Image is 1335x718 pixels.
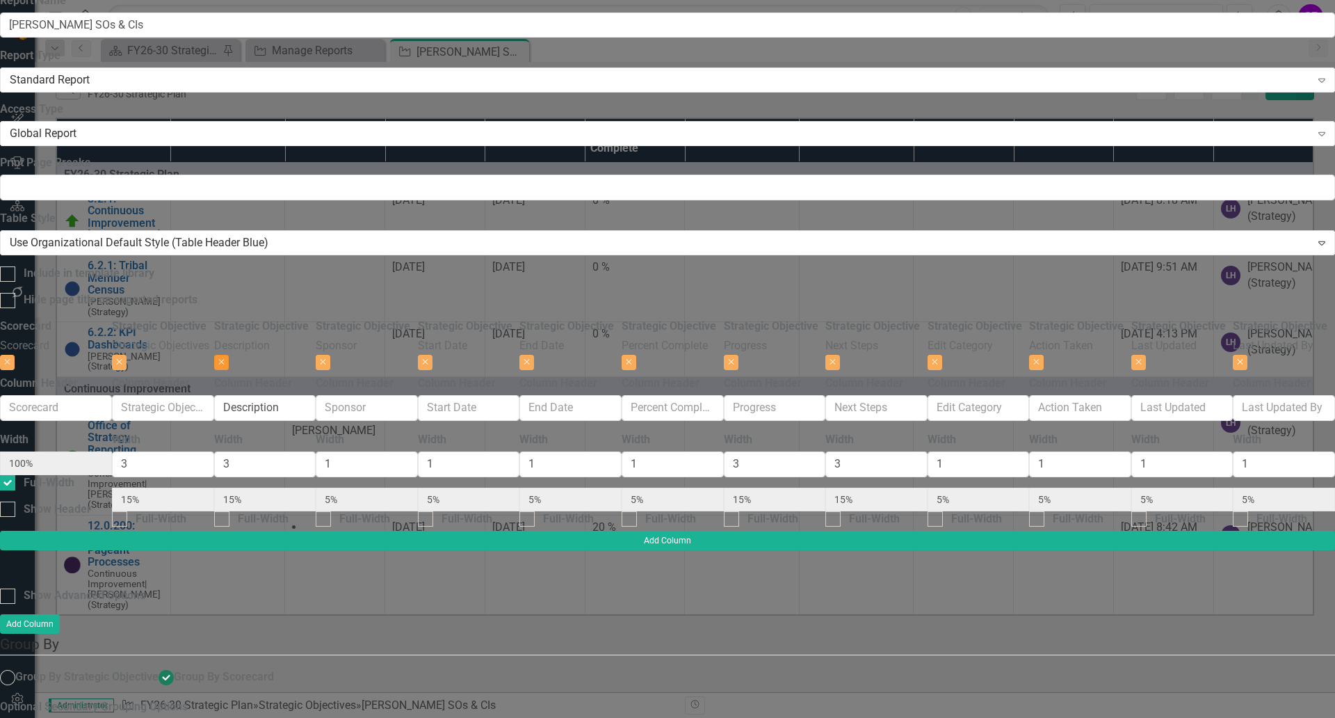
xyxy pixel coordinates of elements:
[519,432,548,448] label: Width
[238,511,289,527] div: Full-Width
[724,452,826,477] input: Column Width
[825,452,928,477] input: Column Width
[622,395,724,421] input: Percent Complete
[825,376,903,392] label: Column Header
[519,395,622,421] input: End Date
[418,319,512,335] label: Strategic Objective
[928,338,1030,354] div: Edit Category
[1029,452,1131,477] input: Column Width
[1233,432,1261,448] label: Width
[112,319,207,335] label: Strategic Objective
[724,338,826,354] div: Progress
[724,319,818,335] label: Strategic Objective
[1131,452,1233,477] input: Column Width
[15,670,159,683] span: Group By Strategic Objective
[112,395,214,421] input: Strategic Objectives
[10,72,1311,88] div: Standard Report
[825,338,928,354] div: Next Steps
[214,432,243,448] label: Width
[214,319,309,335] label: Strategic Objective
[174,670,274,683] span: Group By Scorecard
[928,395,1030,421] input: Edit Category
[1029,376,1107,392] label: Column Header
[928,319,1022,335] label: Strategic Objective
[214,376,292,392] label: Column Header
[1233,319,1327,335] label: Strategic Objective
[747,511,798,527] div: Full-Width
[928,432,956,448] label: Width
[928,376,1005,392] label: Column Header
[442,511,492,527] div: Full-Width
[24,266,154,282] div: Include in template library
[1131,395,1233,421] input: Last Updated
[339,511,390,527] div: Full-Width
[622,338,724,354] div: Percent Complete
[1029,395,1131,421] input: Action Taken
[10,126,1311,142] div: Global Report
[1233,452,1335,477] input: Column Width
[316,376,394,392] label: Column Header
[622,319,716,335] label: Strategic Objective
[418,338,520,354] div: Start Date
[1029,319,1124,335] label: Strategic Objective
[1131,338,1233,354] div: Last Updated
[1233,395,1335,421] input: Last Updated By
[316,338,418,354] div: Sponsor
[24,475,74,491] div: Full-Width
[645,511,696,527] div: Full-Width
[951,511,1002,527] div: Full-Width
[24,502,91,518] div: Show Header
[418,395,520,421] input: Start Date
[1131,319,1226,335] label: Strategic Objective
[825,319,920,335] label: Strategic Objective
[112,338,214,354] div: Strategic Objectives
[519,376,597,392] label: Column Header
[622,452,724,477] input: Column Width
[1155,511,1206,527] div: Full-Width
[112,452,214,477] input: Column Width
[622,432,650,448] label: Width
[418,432,446,448] label: Width
[1029,338,1131,354] div: Action Taken
[214,452,316,477] input: Column Width
[519,452,622,477] input: Column Width
[519,338,622,354] div: End Date
[1233,376,1311,392] label: Column Header
[316,395,418,421] input: Sponsor
[112,376,190,392] label: Column Header
[928,452,1030,477] input: Column Width
[724,376,802,392] label: Column Header
[543,511,594,527] div: Full-Width
[214,338,316,354] div: Description
[112,432,140,448] label: Width
[418,376,496,392] label: Column Header
[24,292,197,308] div: Hide page title on exported reports
[316,432,344,448] label: Width
[1256,511,1307,527] div: Full-Width
[724,432,752,448] label: Width
[418,452,520,477] input: Column Width
[1233,338,1335,354] div: Last Updated By
[136,511,186,527] div: Full-Width
[214,395,316,421] input: Description
[316,452,418,477] input: Column Width
[849,511,900,527] div: Full-Width
[825,395,928,421] input: Next Steps
[519,319,614,335] label: Strategic Objective
[724,395,826,421] input: Progress
[1131,376,1209,392] label: Column Header
[1029,432,1058,448] label: Width
[825,432,854,448] label: Width
[1053,511,1103,527] div: Full-Width
[24,588,145,604] div: Show Advanced Options
[1131,432,1160,448] label: Width
[622,376,699,392] label: Column Header
[316,319,410,335] label: Strategic Objective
